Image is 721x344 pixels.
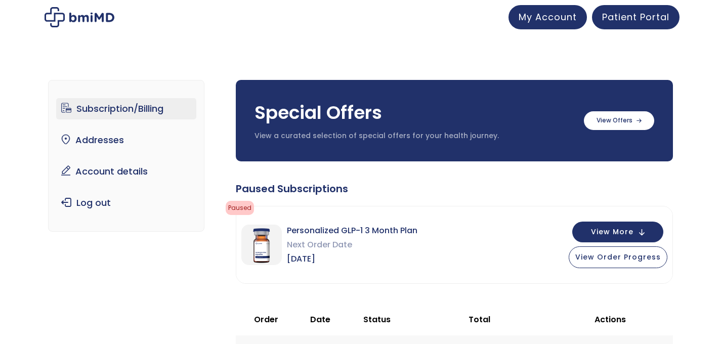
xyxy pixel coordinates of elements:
span: Total [469,314,490,325]
span: Next Order Date [287,238,417,252]
span: Personalized GLP-1 3 Month Plan [287,224,417,238]
a: My Account [508,5,587,29]
span: My Account [519,11,577,23]
span: Actions [595,314,626,325]
button: View More [572,222,663,242]
a: Subscription/Billing [56,98,196,119]
span: Date [310,314,330,325]
div: Paused Subscriptions [236,182,673,196]
span: Patient Portal [602,11,669,23]
span: Order [254,314,278,325]
a: Addresses [56,130,196,151]
h3: Special Offers [255,100,574,125]
nav: Account pages [48,80,204,232]
p: View a curated selection of special offers for your health journey. [255,131,574,141]
span: [DATE] [287,252,417,266]
span: Paused [226,201,254,215]
span: Status [363,314,391,325]
img: My account [45,7,114,27]
button: View Order Progress [569,246,667,268]
a: Account details [56,161,196,182]
span: View Order Progress [575,252,661,262]
span: View More [591,229,633,235]
a: Log out [56,192,196,213]
a: Patient Portal [592,5,680,29]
